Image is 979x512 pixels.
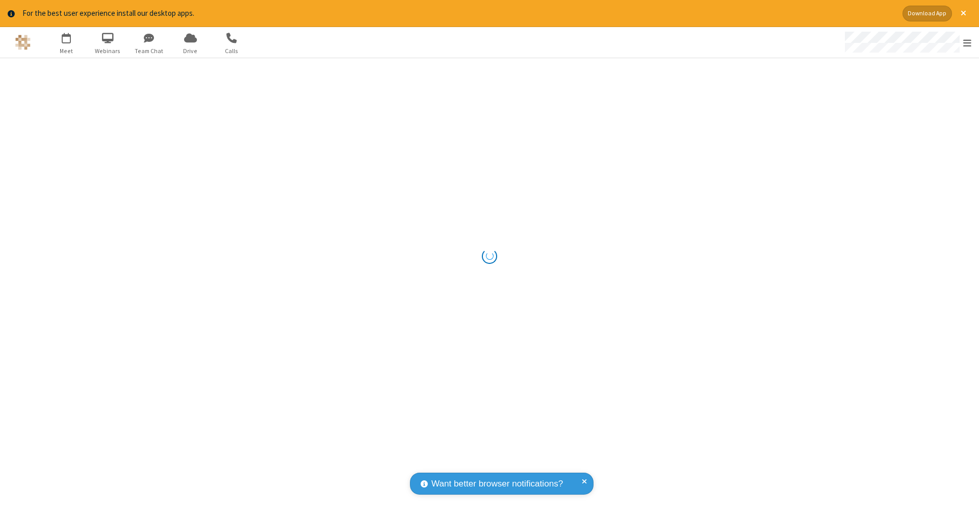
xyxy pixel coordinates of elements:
[903,6,952,21] button: Download App
[956,6,971,21] button: Close alert
[4,27,42,58] button: Logo
[213,46,251,56] span: Calls
[47,46,86,56] span: Meet
[89,46,127,56] span: Webinars
[835,27,979,58] div: Open menu
[15,35,31,50] img: QA Selenium DO NOT DELETE OR CHANGE
[171,46,210,56] span: Drive
[431,477,563,491] span: Want better browser notifications?
[130,46,168,56] span: Team Chat
[22,8,895,19] div: For the best user experience install our desktop apps.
